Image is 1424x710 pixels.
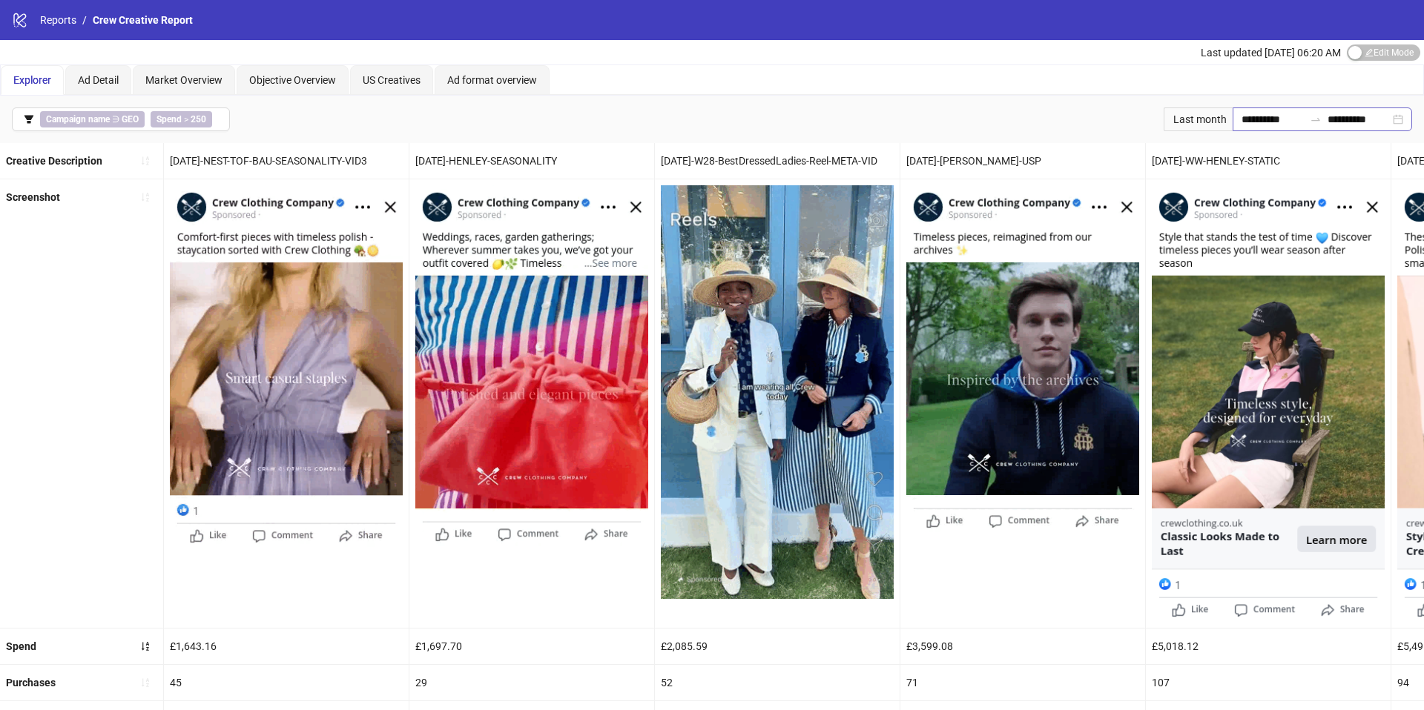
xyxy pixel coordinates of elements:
[249,74,336,86] span: Objective Overview
[409,143,654,179] div: [DATE]-HENLEY-SEASONALITY
[6,640,36,652] b: Spend
[415,185,648,546] img: Screenshot 6803866631665
[13,74,51,86] span: Explorer
[1201,47,1341,59] span: Last updated [DATE] 06:20 AM
[78,74,119,86] span: Ad Detail
[145,74,222,86] span: Market Overview
[655,143,900,179] div: [DATE]-W28-BestDressedLadies-Reel-META-VID
[1310,113,1322,125] span: swap-right
[655,665,900,700] div: 52
[140,677,151,688] span: sort-ascending
[24,114,34,125] span: filter
[164,143,409,179] div: [DATE]-NEST-TOF-BAU-SEASONALITY-VID3
[164,665,409,700] div: 45
[6,155,102,167] b: Creative Description
[164,628,409,664] div: £1,643.16
[906,185,1139,533] img: Screenshot 6803866780265
[1164,107,1233,131] div: Last month
[151,111,212,127] span: >
[900,665,1145,700] div: 71
[1310,113,1322,125] span: to
[40,111,145,127] span: ∋
[12,107,230,131] button: Campaign name ∋ GEOSpend > 250
[122,114,139,125] b: GEO
[1146,143,1391,179] div: [DATE]-WW-HENLEY-STATIC
[140,156,151,166] span: sort-ascending
[6,677,56,689] b: Purchases
[37,12,79,28] a: Reports
[46,114,110,125] b: Campaign name
[156,114,182,125] b: Spend
[1146,665,1391,700] div: 107
[191,114,206,125] b: 250
[409,628,654,664] div: £1,697.70
[447,74,537,86] span: Ad format overview
[900,628,1145,664] div: £3,599.08
[1152,185,1385,622] img: Screenshot 6803866252865
[140,641,151,651] span: sort-ascending
[6,191,60,203] b: Screenshot
[409,665,654,700] div: 29
[655,628,900,664] div: £2,085.59
[140,192,151,202] span: sort-ascending
[900,143,1145,179] div: [DATE]-[PERSON_NAME]-USP
[661,185,894,599] img: Screenshot 6800722187465
[82,12,87,28] li: /
[363,74,421,86] span: US Creatives
[170,185,403,548] img: Screenshot 6778481123665
[93,14,193,26] span: Crew Creative Report
[1146,628,1391,664] div: £5,018.12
